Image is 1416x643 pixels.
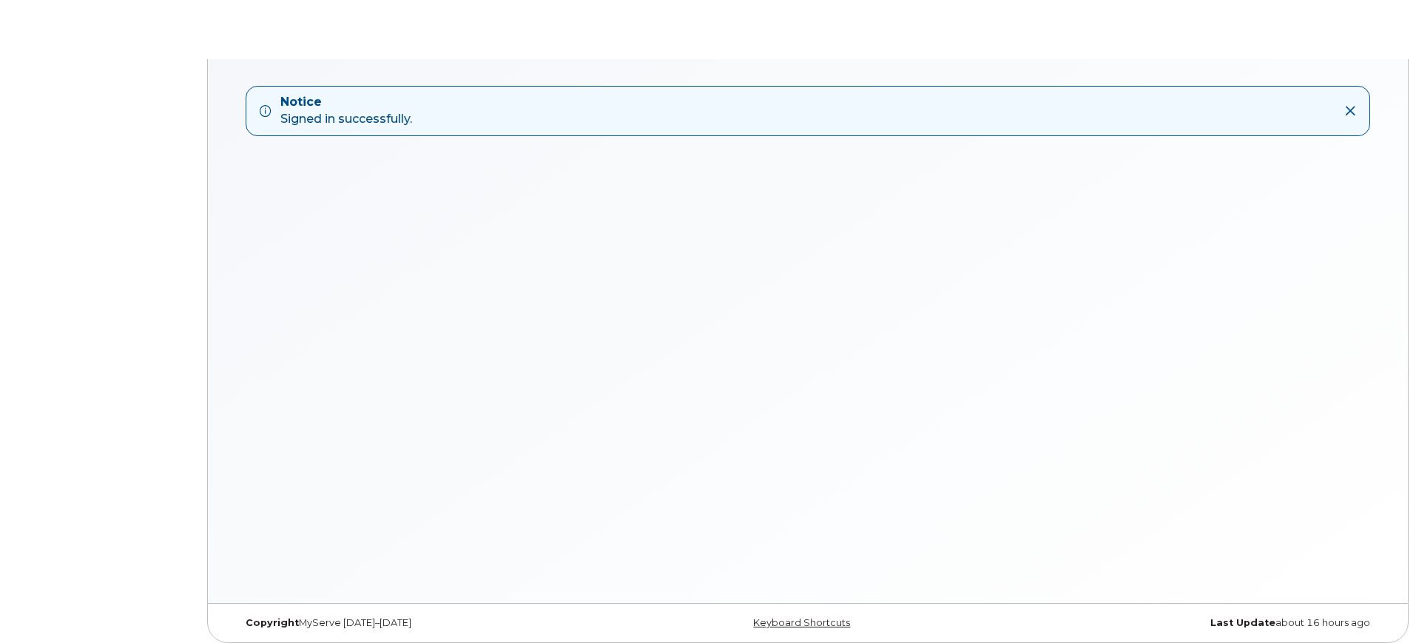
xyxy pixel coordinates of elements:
[235,617,617,629] div: MyServe [DATE]–[DATE]
[280,94,412,111] strong: Notice
[999,617,1381,629] div: about 16 hours ago
[1210,617,1275,628] strong: Last Update
[246,617,299,628] strong: Copyright
[753,617,850,628] a: Keyboard Shortcuts
[280,94,412,128] div: Signed in successfully.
